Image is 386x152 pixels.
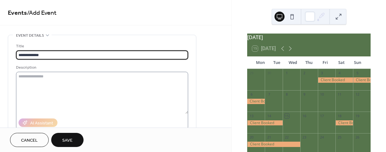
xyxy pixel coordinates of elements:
div: Client Booked [247,120,282,126]
button: Save [51,133,84,147]
div: Sun [349,56,366,69]
div: 15 [285,113,289,118]
div: Tue [269,56,285,69]
div: 29 [249,71,254,76]
div: 24 [320,135,324,140]
div: Fri [317,56,333,69]
span: / Add Event [27,7,57,19]
div: Wed [285,56,301,69]
div: Mon [252,56,269,69]
div: 16 [302,113,307,118]
div: 13 [249,113,254,118]
div: Description [16,64,187,71]
div: 17 [320,113,324,118]
div: 2 [302,71,307,76]
div: 19 [355,113,360,118]
div: 5 [355,71,360,76]
div: 14 [267,113,271,118]
div: 20 [249,135,254,140]
div: Client Booked [247,142,300,147]
div: 23 [302,135,307,140]
div: 7 [267,92,271,97]
a: Events [8,7,27,19]
span: Save [62,137,73,144]
div: 25 [337,135,342,140]
div: 30 [267,71,271,76]
div: 8 [285,92,289,97]
span: Cancel [21,137,38,144]
div: Thu [301,56,317,69]
div: Sat [333,56,350,69]
div: 22 [285,135,289,140]
span: Event details [16,32,44,39]
div: 26 [355,135,360,140]
button: Cancel [10,133,49,147]
div: 3 [320,71,324,76]
div: 6 [249,92,254,97]
div: 9 [302,92,307,97]
div: Client Booked [247,99,265,104]
div: Client Booked [353,77,371,83]
div: Client Booked [335,120,353,126]
div: [DATE] [247,34,371,41]
div: 1 [285,71,289,76]
div: 4 [337,71,342,76]
div: 11 [337,92,342,97]
div: 21 [267,135,271,140]
div: 18 [337,113,342,118]
div: 10 [320,92,324,97]
div: Title [16,43,187,50]
div: 12 [355,92,360,97]
div: Client Booked [318,77,353,83]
